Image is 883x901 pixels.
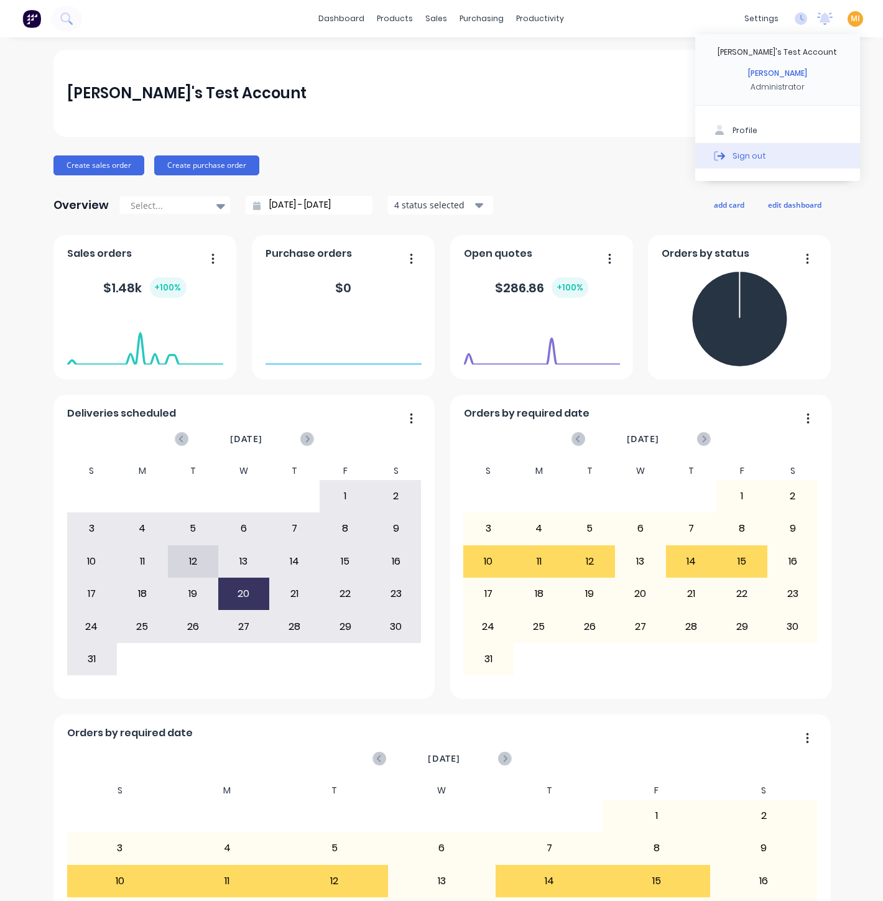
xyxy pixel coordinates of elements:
[768,481,818,512] div: 2
[552,277,588,298] div: + 100 %
[269,462,320,480] div: T
[706,196,752,213] button: add card
[565,578,615,609] div: 19
[711,800,817,831] div: 2
[270,611,320,642] div: 28
[616,578,665,609] div: 20
[371,611,421,642] div: 30
[748,68,807,79] div: [PERSON_NAME]
[270,546,320,577] div: 14
[627,432,659,446] span: [DATE]
[174,866,280,897] div: 11
[454,9,511,28] div: purchasing
[616,546,665,577] div: 13
[616,611,665,642] div: 27
[717,546,767,577] div: 15
[464,546,514,577] div: 10
[717,578,767,609] div: 22
[282,833,388,864] div: 5
[667,611,716,642] div: 28
[603,782,710,800] div: F
[270,578,320,609] div: 21
[118,611,167,642] div: 25
[428,752,460,765] span: [DATE]
[711,866,817,897] div: 16
[695,118,860,143] button: Profile
[514,546,564,577] div: 11
[67,644,117,675] div: 31
[53,193,109,218] div: Overview
[717,481,767,512] div: 1
[666,462,717,480] div: T
[389,833,495,864] div: 6
[768,513,818,544] div: 9
[53,155,144,175] button: Create sales order
[371,9,420,28] div: products
[169,546,218,577] div: 12
[218,462,269,480] div: W
[496,833,603,864] div: 7
[603,800,710,831] div: 1
[733,125,757,136] div: Profile
[464,644,514,675] div: 31
[371,462,422,480] div: S
[662,246,749,261] span: Orders by status
[219,513,269,544] div: 6
[565,611,615,642] div: 26
[565,462,616,480] div: T
[389,866,495,897] div: 13
[717,611,767,642] div: 29
[711,833,817,864] div: 9
[169,578,218,609] div: 19
[565,546,615,577] div: 12
[718,47,838,58] div: [PERSON_NAME]'s Test Account
[496,782,603,800] div: T
[320,611,370,642] div: 29
[219,546,269,577] div: 13
[281,782,389,800] div: T
[320,513,370,544] div: 8
[738,9,785,28] div: settings
[118,513,167,544] div: 4
[615,462,666,480] div: W
[320,578,370,609] div: 22
[320,546,370,577] div: 15
[67,726,193,741] span: Orders by required date
[371,513,421,544] div: 9
[154,155,259,175] button: Create purchase order
[104,277,187,298] div: $ 1.48k
[751,81,805,93] div: Administrator
[174,833,280,864] div: 4
[371,481,421,512] div: 2
[371,546,421,577] div: 16
[67,578,117,609] div: 17
[717,513,767,544] div: 8
[667,578,716,609] div: 21
[710,782,818,800] div: S
[335,279,351,297] div: $ 0
[270,513,320,544] div: 7
[716,462,767,480] div: F
[851,13,860,24] span: MI
[266,246,352,261] span: Purchase orders
[282,866,388,897] div: 12
[320,481,370,512] div: 1
[67,866,173,897] div: 10
[733,150,766,161] div: Sign out
[496,866,603,897] div: 14
[767,462,818,480] div: S
[565,513,615,544] div: 5
[387,196,493,215] button: 4 status selected
[768,611,818,642] div: 30
[388,782,496,800] div: W
[464,578,514,609] div: 17
[219,611,269,642] div: 27
[67,406,176,421] span: Deliveries scheduled
[420,9,454,28] div: sales
[514,611,564,642] div: 25
[603,866,710,897] div: 15
[514,462,565,480] div: M
[320,462,371,480] div: F
[67,546,117,577] div: 10
[118,546,167,577] div: 11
